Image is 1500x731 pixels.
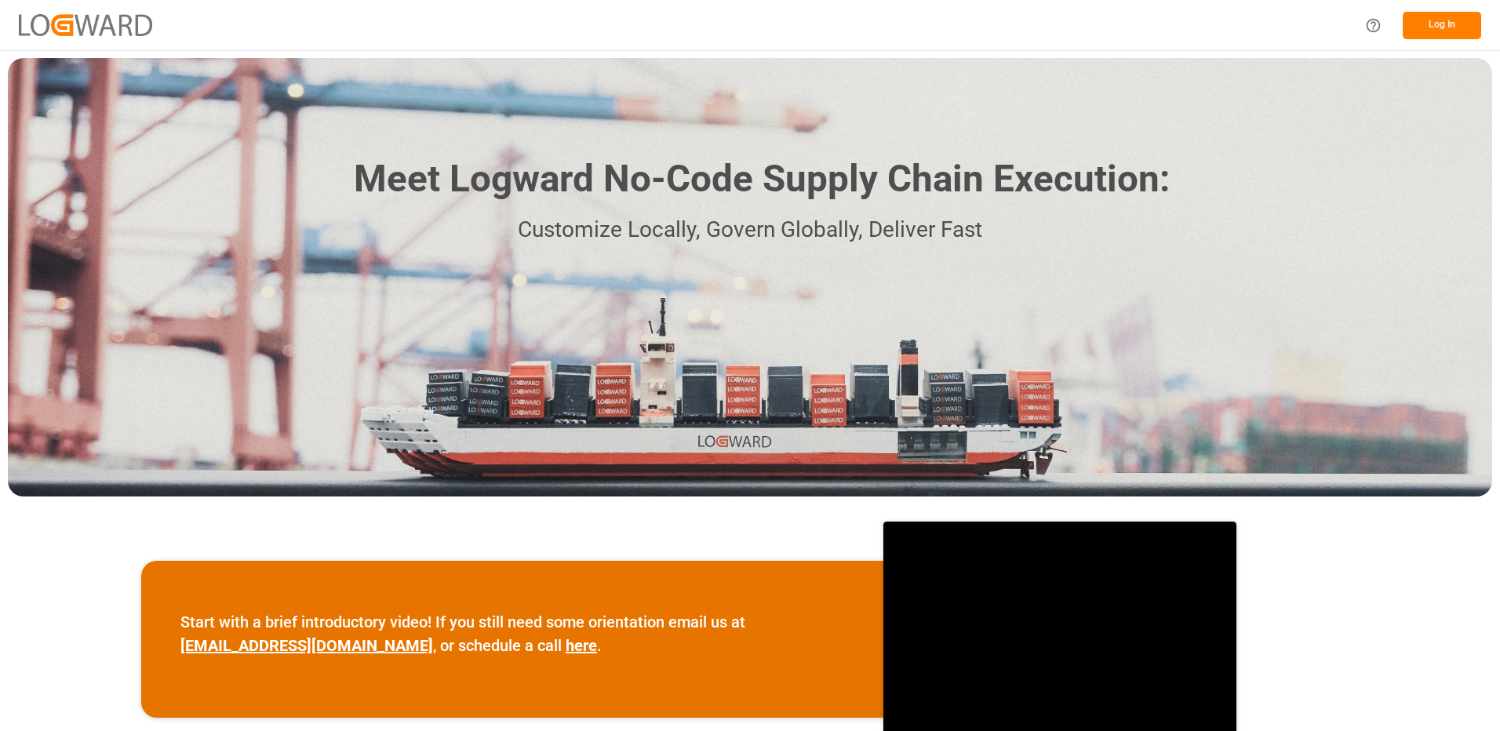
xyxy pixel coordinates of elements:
h1: Meet Logward No-Code Supply Chain Execution: [354,151,1170,207]
p: Customize Locally, Govern Globally, Deliver Fast [330,213,1170,248]
button: Help Center [1356,8,1391,43]
p: Start with a brief introductory video! If you still need some orientation email us at , or schedu... [180,610,844,657]
a: here [566,636,597,655]
a: [EMAIL_ADDRESS][DOMAIN_NAME] [180,636,433,655]
img: Logward_new_orange.png [19,14,152,35]
button: Log In [1403,12,1481,39]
